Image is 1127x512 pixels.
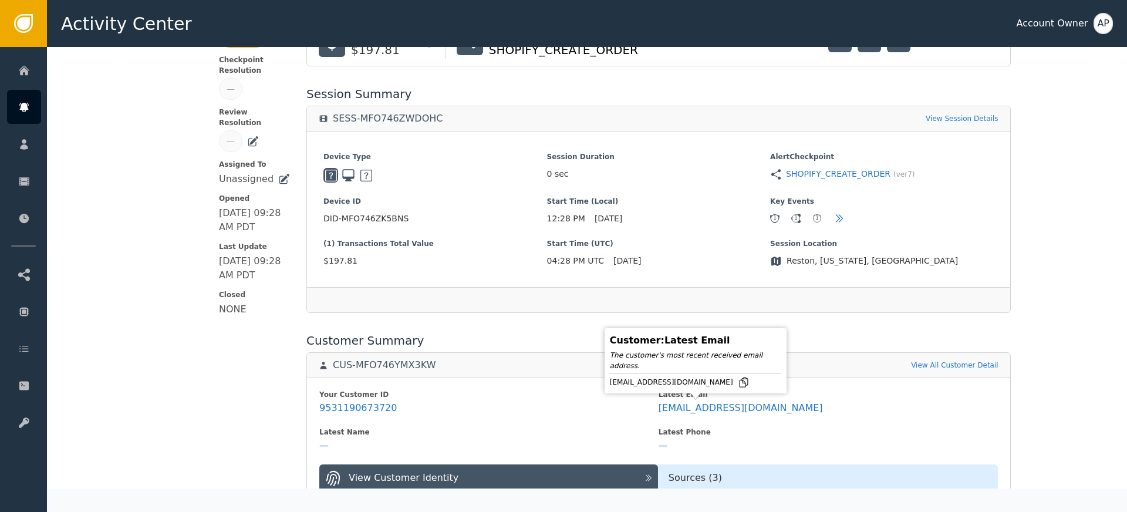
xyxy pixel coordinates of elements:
[219,172,274,186] div: Unassigned
[323,151,547,162] span: Device Type
[547,238,771,249] span: Start Time (UTC)
[547,255,605,267] span: 04:28 PM UTC
[659,440,668,452] div: —
[319,389,659,400] div: Your Customer ID
[659,402,823,414] div: [EMAIL_ADDRESS][DOMAIN_NAME]
[547,151,771,162] span: Session Duration
[333,113,443,124] div: SESS-MFO746ZWDOHC
[219,302,247,316] div: NONE
[219,193,290,204] span: Opened
[770,196,994,207] span: Key Events
[770,238,994,249] span: Session Location
[351,41,400,59] div: $197.81
[306,85,1011,103] div: Session Summary
[323,196,547,207] span: Device ID
[1016,16,1088,31] div: Account Owner
[349,471,458,485] div: View Customer Identity
[219,254,290,282] div: [DATE] 09:28 AM PDT
[613,255,641,267] span: [DATE]
[227,83,235,95] div: —
[659,389,998,400] div: Latest Email
[227,135,235,147] div: —
[547,196,771,207] span: Start Time (Local)
[658,471,998,485] div: Sources ( 3 )
[893,169,915,180] span: (ver 7 )
[771,214,779,223] div: 1
[547,213,585,225] span: 12:28 PM
[659,427,998,437] div: Latest Phone
[323,255,547,267] span: $197.81
[770,151,994,162] span: Alert Checkpoint
[926,113,998,124] a: View Session Details
[323,238,547,249] span: (1) Transactions Total Value
[61,11,192,37] span: Activity Center
[319,440,329,452] div: —
[610,376,781,388] div: [EMAIL_ADDRESS][DOMAIN_NAME]
[323,213,547,225] span: DID-MFO746ZK5BNS
[219,206,290,234] div: [DATE] 09:28 AM PDT
[219,159,290,170] span: Assigned To
[787,255,958,267] span: Reston, [US_STATE], [GEOGRAPHIC_DATA]
[319,464,658,491] button: View Customer Identity
[319,402,397,414] div: 9531190673720
[547,168,569,180] span: 0 sec
[786,168,890,180] a: SHOPIFY_CREATE_ORDER
[219,241,290,252] span: Last Update
[792,214,800,223] div: 1
[813,214,821,223] div: 1
[595,213,622,225] span: [DATE]
[1094,13,1113,34] button: AP
[489,41,638,59] div: SHOPIFY_CREATE_ORDER
[333,359,436,371] div: CUS-MFO746YMX3KW
[319,427,659,437] div: Latest Name
[610,350,781,371] div: The customer's most recent received email address.
[306,332,1011,349] div: Customer Summary
[911,360,998,370] a: View All Customer Detail
[219,289,290,300] span: Closed
[219,55,290,76] span: Checkpoint Resolution
[219,107,290,128] span: Review Resolution
[610,334,781,348] div: Customer : Latest Email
